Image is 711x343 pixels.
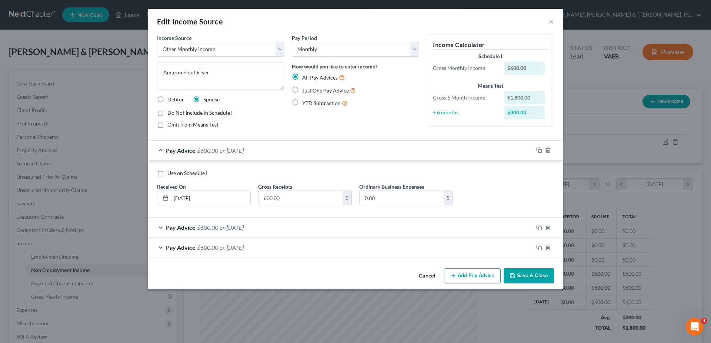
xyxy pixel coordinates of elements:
[444,191,453,205] div: $
[258,183,292,191] label: Gross Receipts
[171,191,250,205] input: MM/DD/YYYY
[504,268,554,284] button: Save & Close
[166,224,196,231] span: Pay Advice
[167,170,207,176] span: Use on Schedule I
[203,96,220,102] span: Spouse
[360,191,444,205] input: 0.00
[444,268,501,284] button: Add Pay Advice
[359,183,424,191] label: Ordinary Business Expenses
[292,63,377,70] label: How would you like to enter income?
[429,94,501,101] div: Gross 6 Month Income
[504,106,545,119] div: $300.00
[166,244,196,251] span: Pay Advice
[197,244,218,251] span: $600.00
[429,109,501,116] div: ÷ 6 months
[429,64,501,72] div: Gross Monthly Income
[157,16,223,27] div: Edit Income Source
[292,34,317,42] label: Pay Period
[220,224,244,231] span: on [DATE]
[220,147,244,154] span: on [DATE]
[157,35,191,41] span: Income Source
[197,224,218,231] span: $600.00
[157,184,186,190] span: Received On
[167,96,184,102] span: Debtor
[701,318,707,324] span: 4
[302,100,341,106] span: YTD Subtraction
[504,61,545,75] div: $600.00
[302,74,338,81] span: All Pay Advices
[686,318,704,336] iframe: Intercom live chat
[166,147,196,154] span: Pay Advice
[504,91,545,104] div: $1,800.00
[167,121,218,128] span: Omit from Means Test
[167,110,233,116] span: Do Not Include in Schedule I
[343,191,351,205] div: $
[197,147,218,154] span: $600.00
[433,53,548,60] div: Schedule I
[549,17,554,26] button: ×
[413,269,441,284] button: Cancel
[258,191,343,205] input: 0.00
[302,87,349,94] span: Just One Pay Advice
[433,40,548,50] h5: Income Calculator
[220,244,244,251] span: on [DATE]
[433,82,548,90] div: Means Test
